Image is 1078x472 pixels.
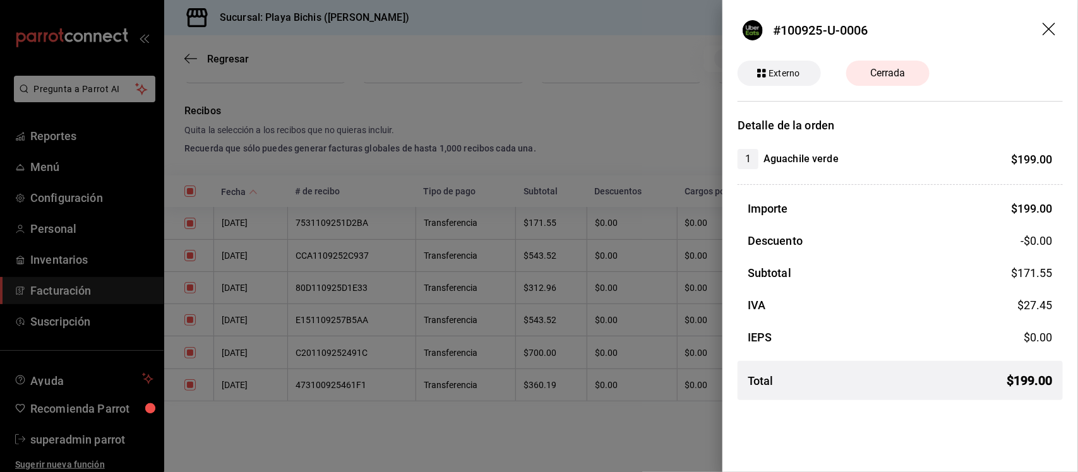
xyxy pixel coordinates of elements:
h3: IVA [748,297,765,314]
h3: Importe [748,200,788,217]
h3: IEPS [748,329,772,346]
span: $ 199.00 [1011,153,1053,166]
h3: Total [748,372,774,389]
h3: Subtotal [748,264,791,281]
h4: Aguachile verde [764,151,839,167]
span: $ 0.00 [1024,331,1053,344]
span: $ 27.45 [1017,298,1053,312]
span: $ 199.00 [1011,202,1053,215]
span: Externo [764,67,805,80]
span: $ 171.55 [1011,266,1053,280]
span: $ 199.00 [1007,371,1053,390]
button: drag [1043,23,1058,38]
span: 1 [738,151,758,167]
h3: Detalle de la orden [738,117,1063,134]
div: #100925-U-0006 [773,21,868,40]
span: Cerrada [863,66,913,81]
span: -$0.00 [1021,232,1053,249]
h3: Descuento [748,232,803,249]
